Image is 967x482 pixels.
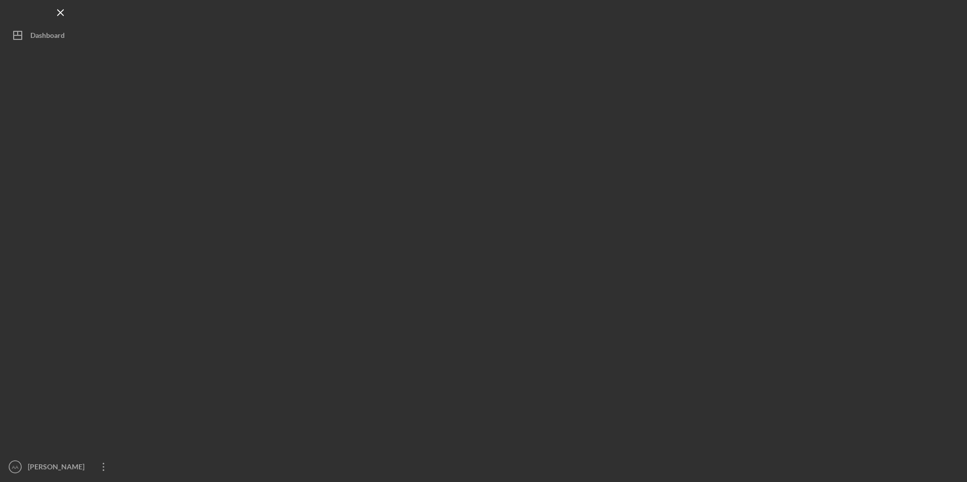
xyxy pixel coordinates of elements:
[30,25,65,48] div: Dashboard
[12,464,19,470] text: AA
[5,457,116,477] button: AA[PERSON_NAME]
[5,25,116,45] button: Dashboard
[25,457,91,479] div: [PERSON_NAME]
